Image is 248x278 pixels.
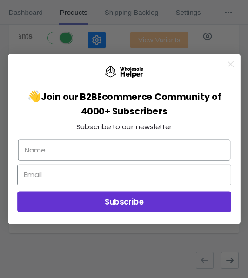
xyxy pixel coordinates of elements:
[81,91,221,117] span: Ecommerce Community of 4000+ Subscribers
[27,89,97,104] span: 👋
[17,165,231,185] input: Email
[224,57,237,71] button: Close dialog
[105,66,143,78] img: Wholesale Helper Logo
[18,140,230,161] input: Name
[17,191,231,212] button: Subscribe
[76,122,172,132] span: Subscribe to our newsletter
[40,91,97,103] span: Join our B2B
